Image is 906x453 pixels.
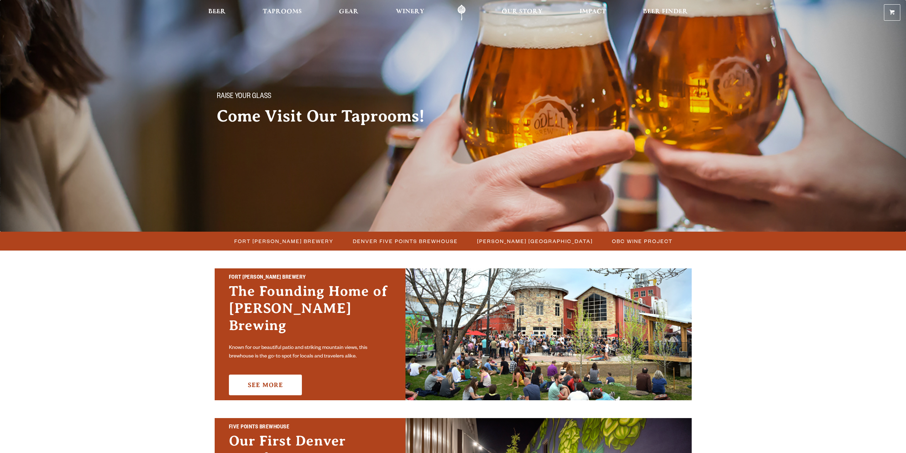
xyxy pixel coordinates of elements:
[396,9,424,15] span: Winery
[608,236,676,246] a: OBC Wine Project
[473,236,596,246] a: [PERSON_NAME] [GEOGRAPHIC_DATA]
[638,5,692,21] a: Beer Finder
[229,375,302,395] a: See More
[258,5,307,21] a: Taprooms
[229,344,391,361] p: Known for our beautiful patio and striking mountain views, this brewhouse is the go-to spot for l...
[477,236,593,246] span: [PERSON_NAME] [GEOGRAPHIC_DATA]
[575,5,611,21] a: Impact
[229,273,391,283] h2: Fort [PERSON_NAME] Brewery
[448,5,475,21] a: Odell Home
[234,236,334,246] span: Fort [PERSON_NAME] Brewery
[229,283,391,341] h3: The Founding Home of [PERSON_NAME] Brewing
[391,5,429,21] a: Winery
[353,236,458,246] span: Denver Five Points Brewhouse
[334,5,363,21] a: Gear
[497,5,547,21] a: Our Story
[580,9,606,15] span: Impact
[217,107,439,125] h2: Come Visit Our Taprooms!
[208,9,226,15] span: Beer
[349,236,461,246] a: Denver Five Points Brewhouse
[217,92,271,102] span: Raise your glass
[502,9,543,15] span: Our Story
[204,5,230,21] a: Beer
[405,268,692,400] img: Fort Collins Brewery & Taproom'
[643,9,688,15] span: Beer Finder
[229,423,391,432] h2: Five Points Brewhouse
[230,236,337,246] a: Fort [PERSON_NAME] Brewery
[339,9,358,15] span: Gear
[612,236,672,246] span: OBC Wine Project
[263,9,302,15] span: Taprooms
